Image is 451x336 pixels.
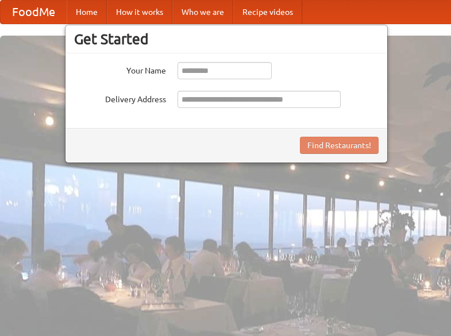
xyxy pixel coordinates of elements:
[74,30,379,48] h3: Get Started
[300,137,379,154] button: Find Restaurants!
[172,1,233,24] a: Who we are
[74,91,166,105] label: Delivery Address
[74,62,166,76] label: Your Name
[1,1,67,24] a: FoodMe
[67,1,107,24] a: Home
[233,1,302,24] a: Recipe videos
[107,1,172,24] a: How it works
